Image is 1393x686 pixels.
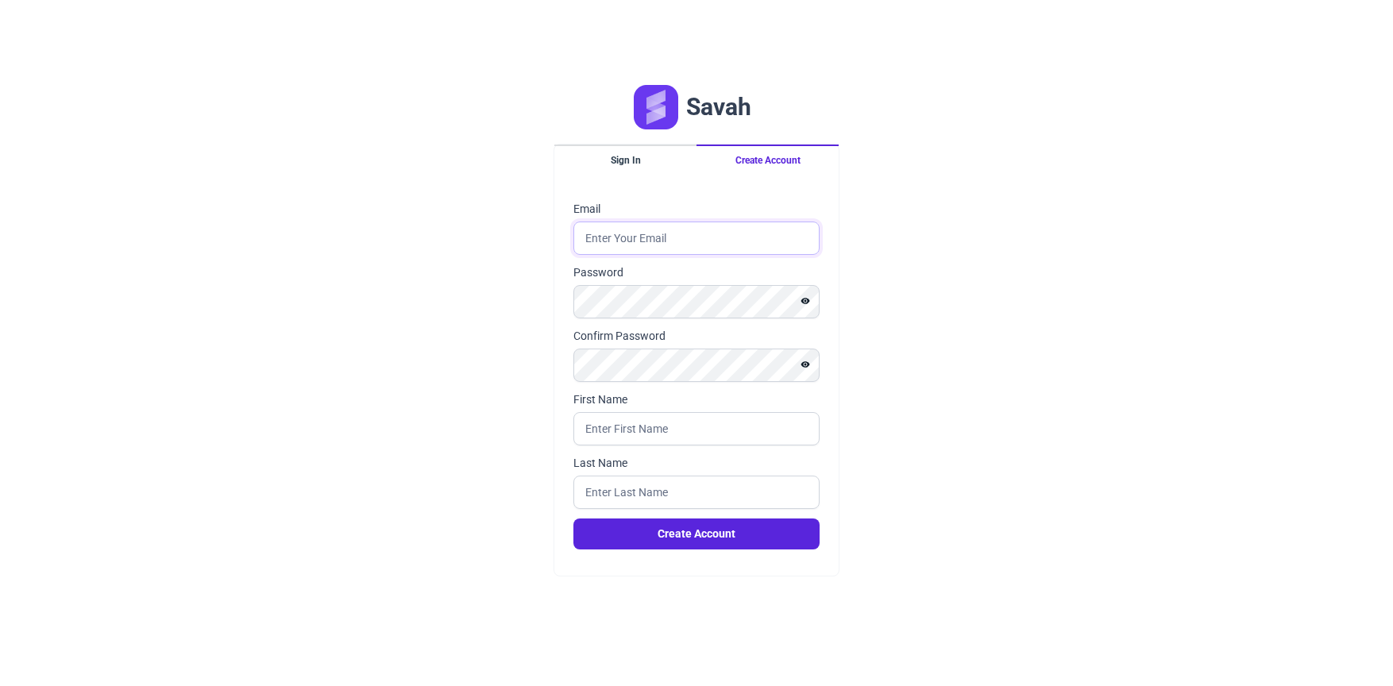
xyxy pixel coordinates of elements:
label: Confirm Password [573,328,820,344]
label: Last Name [573,455,820,471]
img: Logo [634,85,678,129]
h1: Savah [686,93,751,121]
button: Sign In [554,145,696,175]
iframe: Chat Widget [1314,610,1393,686]
label: Password [573,264,820,280]
input: Enter First Name [573,412,820,445]
button: Create Account [696,145,839,175]
input: Enter Last Name [573,476,820,509]
label: First Name [573,391,820,407]
button: Create Account [573,518,820,549]
label: Email [573,201,820,217]
button: Show password [791,291,820,310]
input: Enter Your Email [573,222,820,255]
button: Show password [791,355,820,374]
